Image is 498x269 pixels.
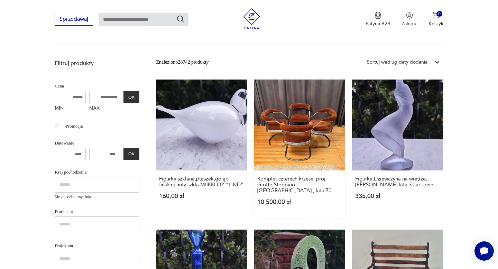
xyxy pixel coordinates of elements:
[474,241,494,261] iframe: Smartsupp widget button
[428,20,443,27] p: Koszyk
[355,193,440,199] p: 335,00 zł
[55,103,86,114] label: MIN
[123,91,139,103] button: OK
[55,59,139,67] p: Filtruj produkty
[55,17,93,22] a: Sprzedawaj
[55,242,139,250] p: Projektant
[55,139,139,147] p: Datowanie
[89,103,120,114] label: MAX
[367,58,427,66] div: Sortuj według daty dodania
[406,12,413,19] img: Ikonka użytkownika
[66,122,83,130] p: Promocja
[55,82,139,90] p: Cena
[156,58,209,66] div: Znaleziono 28742 produkty
[159,176,244,188] h3: Figurka szklana,ptaszek,gołąb fińskiej huty szkła MIIKKI OY "LiND"
[402,20,417,27] p: Zaloguj
[176,15,185,23] button: Szukaj
[375,12,381,19] img: Ikona medalu
[366,12,390,27] a: Ikona medaluPatyna B2B
[241,8,262,29] img: Patyna - sklep z meblami i dekoracjami vintage
[366,12,390,27] button: Patyna B2B
[436,11,442,17] div: 0
[55,13,93,26] button: Sprzedawaj
[123,148,139,160] button: OK
[254,80,345,219] a: Komplet czterech krzeseł proj. Giotto Stoppino , Włochy , lata 70Komplet czterech krzeseł proj. G...
[159,193,244,199] p: 160,00 zł
[352,80,443,219] a: Figurka,Dziewczyna na wietrze,Kurt Schlevogt,lata 30,art decoFigurka,Dziewczyna na wietrze,[PERSO...
[257,199,342,205] p: 10 500,00 zł
[156,80,247,219] a: Figurka szklana,ptaszek,gołąb fińskiej huty szkła MIIKKI OY "LiND"Figurka szklana,ptaszek,gołąb f...
[402,12,417,27] button: Zaloguj
[355,176,440,188] h3: Figurka,Dziewczyna na wietrze,[PERSON_NAME],lata 30,art deco
[55,208,139,215] p: Producent
[366,20,390,27] p: Patyna B2B
[428,12,443,27] button: 0Koszyk
[432,12,439,19] img: Ikona koszyka
[257,176,342,194] h3: Komplet czterech krzeseł proj. Giotto Stoppino , [GEOGRAPHIC_DATA] , lata 70
[55,194,139,200] p: Nie znaleziono wyników
[55,168,139,176] p: Kraj pochodzenia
